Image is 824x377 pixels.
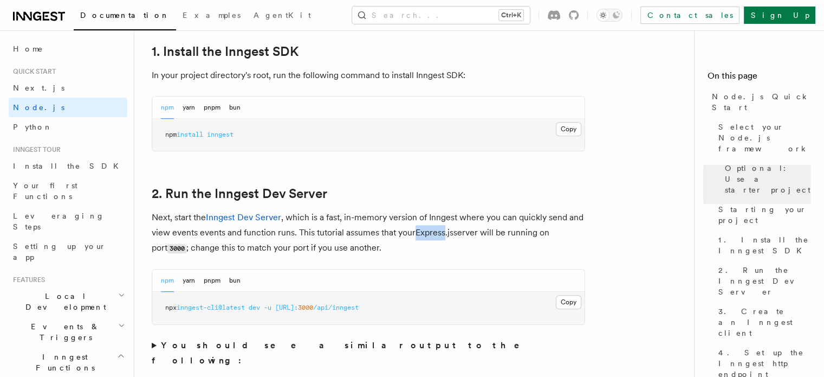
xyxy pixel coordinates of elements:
[161,270,174,292] button: npm
[152,186,327,201] a: 2. Run the Inngest Dev Server
[80,11,170,20] span: Documentation
[352,7,530,24] button: Search...Ctrl+K
[298,304,313,311] span: 3000
[275,304,298,311] span: [URL]:
[718,234,811,256] span: 1. Install the Inngest SDK
[714,230,811,260] a: 1. Install the Inngest SDK
[744,7,815,24] a: Sign Up
[176,3,247,29] a: Examples
[708,87,811,117] a: Node.js Quick Start
[13,123,53,131] span: Python
[13,84,64,92] span: Next.js
[640,7,739,24] a: Contact sales
[9,156,127,176] a: Install the SDK
[249,304,260,311] span: dev
[247,3,317,29] a: AgentKit
[9,321,118,343] span: Events & Triggers
[313,304,359,311] span: /api/inngest
[714,260,811,302] a: 2. Run the Inngest Dev Server
[183,270,195,292] button: yarn
[725,163,811,195] span: Optional: Use a starter project
[161,97,174,119] button: npm
[718,306,811,338] span: 3. Create an Inngest client
[229,270,241,292] button: bun
[9,276,45,284] span: Features
[177,304,245,311] span: inngest-cli@latest
[718,204,811,226] span: Starting your project
[9,237,127,267] a: Setting up your app
[596,9,622,22] button: Toggle dark mode
[556,295,581,309] button: Copy
[556,122,581,136] button: Copy
[13,242,106,261] span: Setting up your app
[9,145,61,154] span: Inngest tour
[499,10,523,21] kbd: Ctrl+K
[204,97,220,119] button: pnpm
[74,3,176,30] a: Documentation
[254,11,311,20] span: AgentKit
[721,158,811,200] a: Optional: Use a starter project
[183,11,241,20] span: Examples
[204,270,220,292] button: pnpm
[206,212,281,222] a: Inngest Dev Server
[152,68,585,83] p: In your project directory's root, run the following command to install Inngest SDK:
[718,122,811,154] span: Select your Node.js framework
[9,67,56,76] span: Quick start
[9,206,127,237] a: Leveraging Steps
[167,244,186,253] code: 3000
[207,131,233,138] span: inngest
[229,97,241,119] button: bun
[177,131,203,138] span: install
[183,97,195,119] button: yarn
[9,352,117,373] span: Inngest Functions
[13,103,64,112] span: Node.js
[9,78,127,98] a: Next.js
[13,43,43,54] span: Home
[152,44,299,59] a: 1. Install the Inngest SDK
[9,291,118,312] span: Local Development
[152,340,535,366] strong: You should see a similar output to the following:
[714,117,811,158] a: Select your Node.js framework
[13,162,125,170] span: Install the SDK
[9,286,127,317] button: Local Development
[714,302,811,343] a: 3. Create an Inngest client
[9,176,127,206] a: Your first Functions
[9,317,127,347] button: Events & Triggers
[152,210,585,256] p: Next, start the , which is a fast, in-memory version of Inngest where you can quickly send and vi...
[13,181,77,201] span: Your first Functions
[152,338,585,368] summary: You should see a similar output to the following:
[9,98,127,117] a: Node.js
[165,304,177,311] span: npx
[13,212,105,231] span: Leveraging Steps
[9,117,127,137] a: Python
[718,265,811,297] span: 2. Run the Inngest Dev Server
[712,91,811,113] span: Node.js Quick Start
[708,69,811,87] h4: On this page
[264,304,271,311] span: -u
[9,39,127,59] a: Home
[714,200,811,230] a: Starting your project
[165,131,177,138] span: npm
